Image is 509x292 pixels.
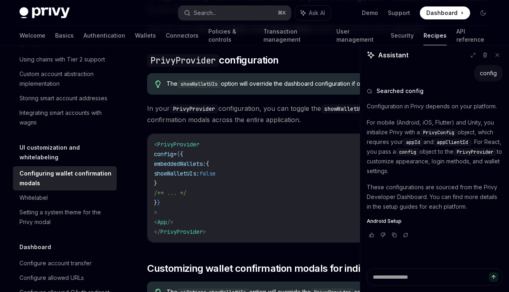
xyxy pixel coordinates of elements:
a: Demo [362,9,378,17]
span: showWalletUIs: [154,170,199,177]
a: Recipes [423,26,447,45]
span: PrivyProvider [160,228,203,235]
a: Whitelabel [13,190,117,205]
a: Configure allowed URLs [13,271,117,285]
div: Custom account abstraction implementation [19,69,112,89]
a: API reference [456,26,490,45]
p: These configurations are sourced from the Privy Developer Dashboard. You can find more details in... [367,182,503,212]
a: Android Setup [367,218,503,224]
span: { [177,150,180,158]
span: > [154,209,157,216]
h5: Dashboard [19,242,51,252]
a: Storing smart account addresses [13,91,117,106]
div: Configure allowed URLs [19,273,84,283]
span: { [206,160,209,167]
span: Ask AI [309,9,325,17]
span: ⌘ K [278,10,286,16]
span: PrivyConfig [423,129,454,136]
button: Search...⌘K [178,6,291,20]
div: Search... [194,8,216,18]
a: User management [336,26,381,45]
span: PrivyProvider [157,141,199,148]
a: Basics [55,26,74,45]
span: } [154,180,157,187]
span: Searched config [376,87,423,95]
span: </ [154,228,160,235]
p: For mobile (Android, iOS, Flutter) and Unity, you initialize Privy with a object, which requires ... [367,118,503,176]
button: Toggle dark mode [477,6,490,19]
div: Setting a system theme for the Privy modal [19,207,112,227]
button: Ask AI [295,6,331,20]
span: < [154,218,157,226]
div: Configuring wallet confirmation modals [19,169,112,188]
a: Welcome [19,26,45,45]
span: configuration [147,54,278,67]
div: Whitelabel [19,193,48,203]
a: Connectors [166,26,199,45]
span: appId [406,139,420,146]
a: Authentication [83,26,125,45]
code: PrivyProvider [147,54,219,67]
svg: Tip [155,80,161,88]
span: Dashboard [426,9,458,17]
img: dark logo [19,7,70,19]
a: Policies & controls [208,26,254,45]
div: Using chains with Tier 2 support [19,55,105,64]
span: config [399,149,416,155]
a: Support [388,9,410,17]
span: > [203,228,206,235]
span: config [154,150,173,158]
div: Storing smart account addresses [19,93,107,103]
a: Transaction management [263,26,326,45]
span: App [157,218,167,226]
span: /> [167,218,173,226]
span: = [173,150,177,158]
span: } [157,199,160,206]
div: Configure account transfer [19,258,92,268]
code: showWalletUIs [178,80,221,88]
a: Setting a system theme for the Privy modal [13,205,117,229]
span: < [154,141,157,148]
p: Configuration in Privy depends on your platform. [367,102,503,111]
span: embeddedWallets: [154,160,206,167]
span: Customizing wallet confirmation modals for individual function calls [147,262,449,275]
button: Send message [489,272,498,282]
div: Integrating smart accounts with wagmi [19,108,112,127]
code: showWalletUIs [321,104,370,113]
a: Dashboard [420,6,470,19]
span: In your configuration, you can toggle the option to enable or disable wallet confirmation modals ... [147,103,494,125]
button: Searched config [367,87,503,95]
span: } [154,199,157,206]
span: PrivyProvider [457,149,494,155]
span: appClientId [437,139,468,146]
a: Wallets [135,26,156,45]
span: Assistant [378,50,408,60]
div: config [480,69,497,77]
a: Configure account transfer [13,256,117,271]
a: Configuring wallet confirmation modals [13,166,117,190]
a: Integrating smart accounts with wagmi [13,106,117,130]
div: The option will override the dashboard configuration if one is set. [167,80,486,88]
h5: UI customization and whitelabeling [19,143,117,162]
a: Security [391,26,414,45]
a: Using chains with Tier 2 support [13,52,117,67]
code: PrivyProvider [170,104,218,113]
span: { [180,150,183,158]
a: Custom account abstraction implementation [13,67,117,91]
span: Android Setup [367,218,402,224]
span: false [199,170,216,177]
